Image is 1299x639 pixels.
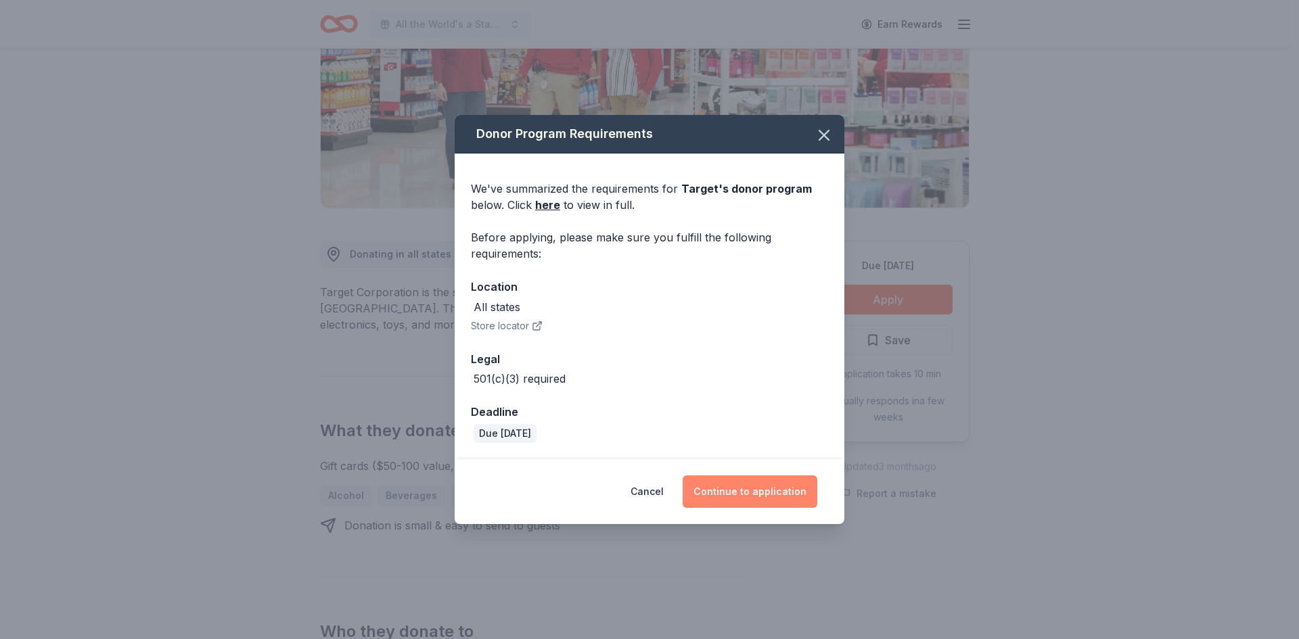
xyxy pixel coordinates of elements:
[681,182,812,195] span: Target 's donor program
[471,278,828,295] div: Location
[471,350,828,368] div: Legal
[683,475,817,508] button: Continue to application
[631,475,664,508] button: Cancel
[474,299,520,315] div: All states
[471,403,828,421] div: Deadline
[474,424,537,443] div: Due [DATE]
[471,318,543,334] button: Store locator
[535,197,560,213] a: here
[474,371,566,387] div: 501(c)(3) required
[471,229,828,262] div: Before applying, please make sure you fulfill the following requirements:
[455,115,844,153] div: Donor Program Requirements
[471,181,828,213] div: We've summarized the requirements for below. Click to view in full.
